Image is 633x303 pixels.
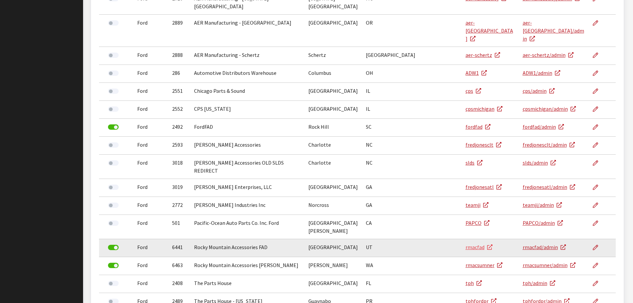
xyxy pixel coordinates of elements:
td: Ford [133,47,168,65]
td: [PERSON_NAME] Industries Inc [190,197,304,215]
label: Activate Dealer [108,281,119,286]
td: Automotive Distributors Warehouse [190,65,304,83]
td: 2551 [168,83,190,101]
td: IL [362,101,419,119]
a: Edit Distributor [592,215,604,231]
td: Norcross [304,197,362,215]
td: FordFAD [190,119,304,137]
td: Ford [133,275,168,293]
td: [GEOGRAPHIC_DATA] [304,15,362,47]
a: cps [466,87,481,94]
td: Ford [133,239,168,257]
td: Ford [133,155,168,179]
a: tph [466,280,482,286]
td: 2889 [168,15,190,47]
td: 3018 [168,155,190,179]
a: cpsmichigan [466,105,502,112]
td: Rocky Mountain Accessories FAD [190,239,304,257]
td: Pacific-Ocean Auto Parts Co. Inc. Ford [190,215,304,239]
a: Edit Distributor [592,275,604,292]
a: slds [466,159,482,166]
td: OR [362,15,419,47]
td: OH [362,65,419,83]
label: Deactivate Dealer [108,245,119,250]
td: Rocky Mountain Accessories [PERSON_NAME] [190,257,304,275]
a: Edit Distributor [592,65,604,81]
td: Ford [133,119,168,137]
td: 3019 [168,179,190,197]
a: cps/admin [523,87,555,94]
td: Charlotte [304,155,362,179]
a: ADW1 [466,70,487,76]
label: Activate Dealer [108,88,119,94]
td: FL [362,275,419,293]
td: [GEOGRAPHIC_DATA][PERSON_NAME] [304,215,362,239]
a: Edit Distributor [592,47,604,64]
td: [PERSON_NAME] Enterprises, LLC [190,179,304,197]
td: 2593 [168,137,190,155]
td: CA [362,215,419,239]
a: Edit Distributor [592,239,604,256]
td: 2408 [168,275,190,293]
td: [PERSON_NAME] Accessories OLD SLDS REDIRECT [190,155,304,179]
a: rmacsumner/admin [523,262,576,268]
td: Rock Hill [304,119,362,137]
td: Ford [133,15,168,47]
a: aer-schertz [466,52,500,58]
td: AER Manufacturing - [GEOGRAPHIC_DATA] [190,15,304,47]
label: Deactivate Dealer [108,124,119,130]
a: fredjonesatl/admin [523,184,575,190]
td: [GEOGRAPHIC_DATA] [304,275,362,293]
a: rmacsumner [466,262,502,268]
td: Ford [133,179,168,197]
a: Edit Distributor [592,101,604,117]
td: SC [362,119,419,137]
a: PAPCO [466,220,489,226]
td: Columbus [304,65,362,83]
label: Activate Dealer [108,203,119,208]
td: The Parts House [190,275,304,293]
label: Activate Dealer [108,71,119,76]
a: aer-[GEOGRAPHIC_DATA]/admin [523,19,584,42]
label: Activate Dealer [108,160,119,166]
label: Activate Dealer [108,53,119,58]
a: fordfad/admin [523,123,564,130]
a: Edit Distributor [592,137,604,153]
td: Charlotte [304,137,362,155]
a: Edit Distributor [592,83,604,99]
td: [GEOGRAPHIC_DATA] [304,239,362,257]
td: Chicago Parts & Sound [190,83,304,101]
a: Edit Distributor [592,179,604,196]
td: CPS [US_STATE] [190,101,304,119]
td: [PERSON_NAME] [304,257,362,275]
td: 501 [168,215,190,239]
label: Activate Dealer [108,185,119,190]
td: GA [362,179,419,197]
td: WA [362,257,419,275]
td: 286 [168,65,190,83]
a: fredjonesclt [466,141,501,148]
td: Ford [133,215,168,239]
a: aer-schertz/admin [523,52,574,58]
label: Activate Dealer [108,142,119,148]
td: Ford [133,83,168,101]
a: Edit Distributor [592,15,604,31]
a: teamji/admin [523,202,562,208]
a: teamji [466,202,488,208]
td: Ford [133,101,168,119]
a: ADW1/admin [523,70,560,76]
a: PAPCO/admin [523,220,563,226]
td: [PERSON_NAME] Accessories [190,137,304,155]
td: NC [362,137,419,155]
a: fredjonesatl [466,184,502,190]
a: Edit Distributor [592,257,604,274]
td: [GEOGRAPHIC_DATA] [362,47,419,65]
a: Edit Distributor [592,155,604,171]
td: [GEOGRAPHIC_DATA] [304,101,362,119]
td: Schertz [304,47,362,65]
a: fordfad [466,123,490,130]
label: Activate Dealer [108,221,119,226]
label: Activate Dealer [108,20,119,26]
a: fredjonesclt/admin [523,141,575,148]
a: aer-[GEOGRAPHIC_DATA] [466,19,513,42]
